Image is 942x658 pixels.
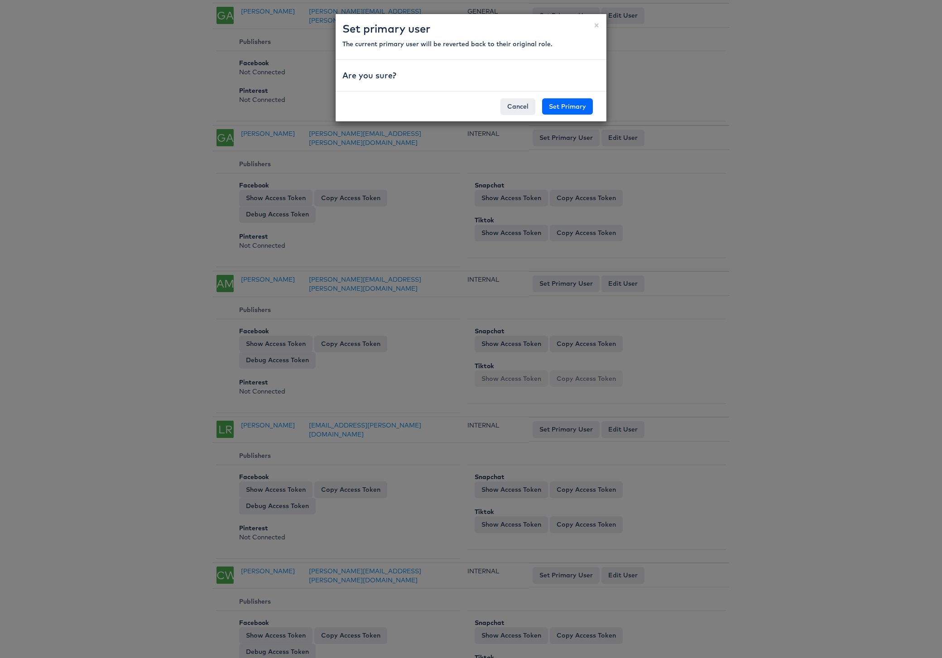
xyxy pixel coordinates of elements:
[594,20,600,29] button: Close
[500,98,535,115] button: Cancel
[342,21,600,36] h3: Set primary user
[342,41,600,48] h5: The current primary user will be reverted back to their original role.
[542,98,593,115] button: Set Primary
[594,19,600,30] span: ×
[342,71,600,80] h4: Are you sure?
